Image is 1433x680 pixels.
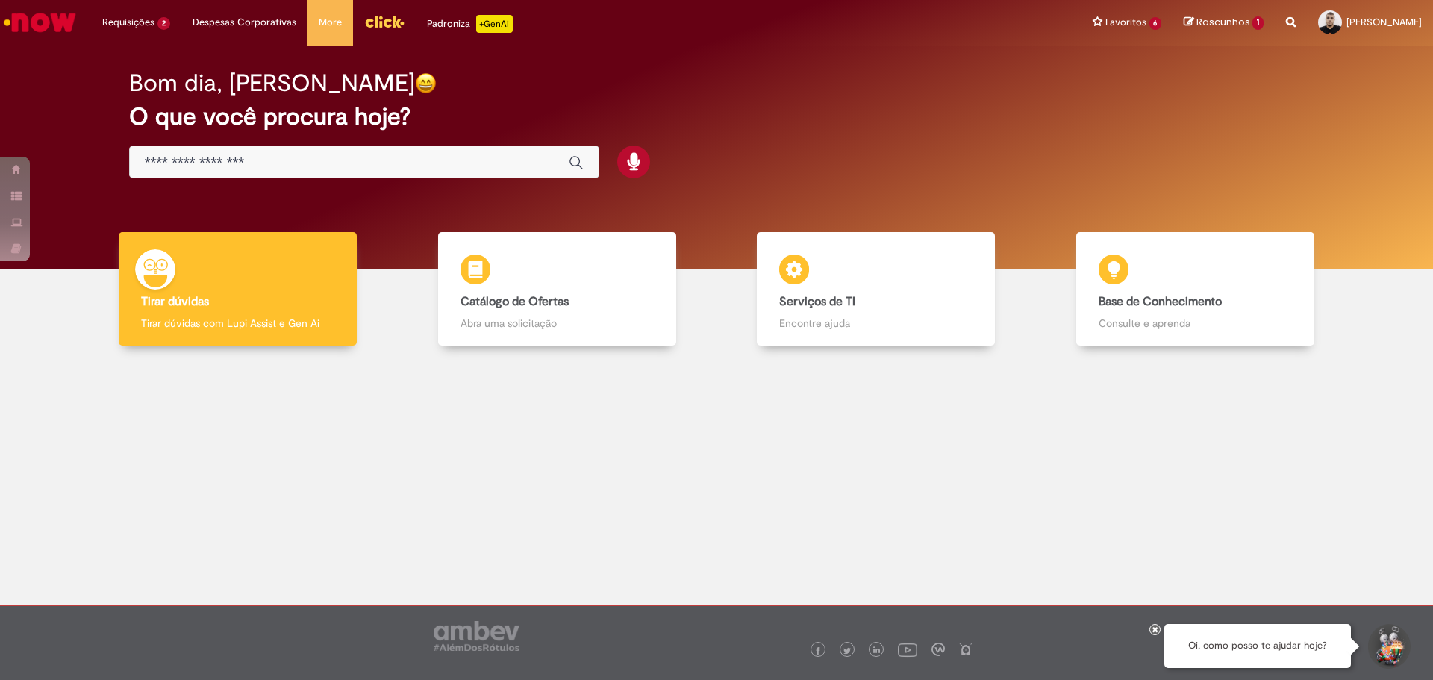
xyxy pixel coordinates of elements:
img: logo_footer_linkedin.png [873,646,881,655]
div: Padroniza [427,15,513,33]
span: 1 [1252,16,1264,30]
span: More [319,15,342,30]
span: 6 [1149,17,1162,30]
h2: O que você procura hoje? [129,104,1305,130]
img: ServiceNow [1,7,78,37]
span: Despesas Corporativas [193,15,296,30]
p: Tirar dúvidas com Lupi Assist e Gen Ai [141,316,334,331]
button: Iniciar Conversa de Suporte [1366,624,1411,669]
span: [PERSON_NAME] [1346,16,1422,28]
h2: Bom dia, [PERSON_NAME] [129,70,415,96]
a: Catálogo de Ofertas Abra uma solicitação [398,232,717,346]
img: logo_footer_naosei.png [959,643,972,656]
a: Rascunhos [1184,16,1264,30]
b: Catálogo de Ofertas [461,294,569,309]
b: Base de Conhecimento [1099,294,1222,309]
p: Abra uma solicitação [461,316,654,331]
b: Tirar dúvidas [141,294,209,309]
b: Serviços de TI [779,294,855,309]
img: happy-face.png [415,72,437,94]
a: Serviços de TI Encontre ajuda [716,232,1036,346]
img: logo_footer_facebook.png [814,647,822,655]
div: Oi, como posso te ajudar hoje? [1164,624,1351,668]
span: Rascunhos [1196,15,1250,29]
img: click_logo_yellow_360x200.png [364,10,405,33]
a: Tirar dúvidas Tirar dúvidas com Lupi Assist e Gen Ai [78,232,398,346]
p: Encontre ajuda [779,316,972,331]
span: 2 [157,17,170,30]
img: logo_footer_ambev_rotulo_gray.png [434,621,519,651]
span: Requisições [102,15,154,30]
span: Favoritos [1105,15,1146,30]
img: logo_footer_youtube.png [898,640,917,659]
a: Base de Conhecimento Consulte e aprenda [1036,232,1355,346]
p: Consulte e aprenda [1099,316,1292,331]
p: +GenAi [476,15,513,33]
img: logo_footer_twitter.png [843,647,851,655]
img: logo_footer_workplace.png [931,643,945,656]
